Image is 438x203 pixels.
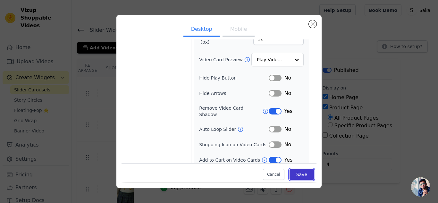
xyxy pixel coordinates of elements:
[183,23,220,37] button: Desktop
[284,89,291,97] span: No
[199,126,237,132] label: Auto Loop Slider
[284,107,292,115] span: Yes
[199,141,269,148] label: Shopping Icon on Video Cards
[199,90,269,97] label: Hide Arrows
[223,23,255,37] button: Mobile
[309,20,316,28] button: Close modal
[290,169,314,180] button: Save
[199,56,244,63] label: Video Card Preview
[284,156,292,164] span: Yes
[199,157,261,163] label: Add to Cart on Video Cards
[199,75,269,81] label: Hide Play Button
[199,105,262,118] label: Remove Video Card Shadow
[263,169,284,180] button: Cancel
[284,125,291,133] span: No
[284,141,291,148] span: No
[411,177,430,197] a: Open chat
[284,74,291,82] span: No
